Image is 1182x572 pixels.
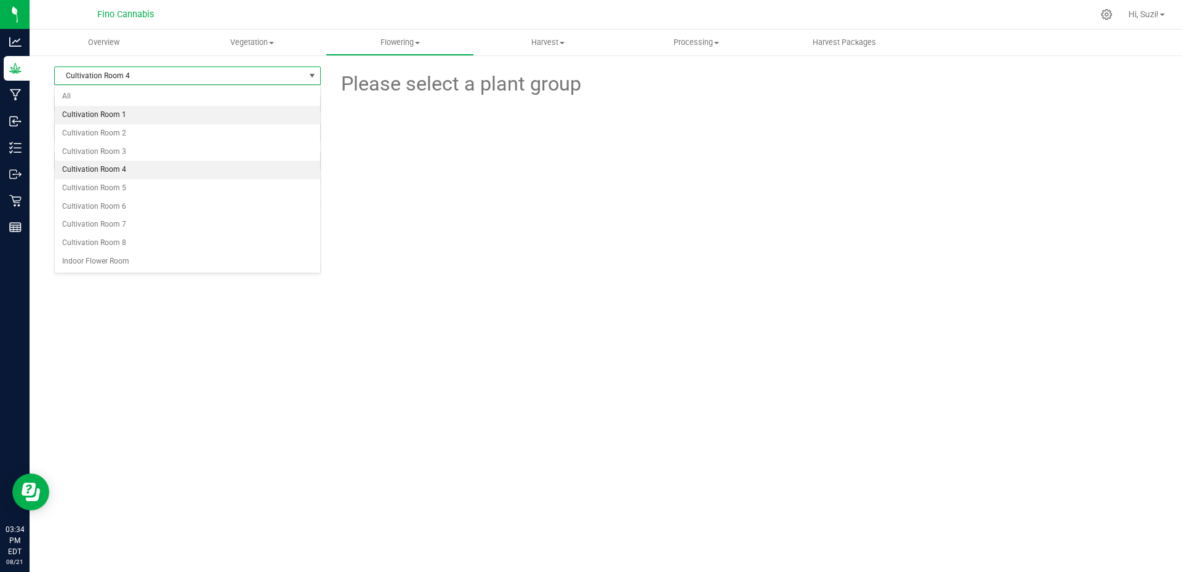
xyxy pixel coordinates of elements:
[179,37,326,48] span: Vegetation
[55,161,320,179] li: Cultivation Room 4
[339,69,581,99] span: Please select a plant group
[9,115,22,127] inline-svg: Inbound
[9,62,22,75] inline-svg: Grow
[9,89,22,101] inline-svg: Manufacturing
[55,124,320,143] li: Cultivation Room 2
[9,142,22,154] inline-svg: Inventory
[55,87,320,106] li: All
[1128,9,1159,19] span: Hi, Suzi!
[55,67,305,84] span: Cultivation Room 4
[6,557,24,566] p: 08/21
[6,524,24,557] p: 03:34 PM EDT
[55,198,320,216] li: Cultivation Room 6
[305,67,320,84] span: select
[326,37,473,48] span: Flowering
[12,473,49,510] iframe: Resource center
[9,168,22,180] inline-svg: Outbound
[178,30,326,55] a: Vegetation
[326,30,474,55] a: Flowering
[55,179,320,198] li: Cultivation Room 5
[1099,9,1114,20] div: Manage settings
[55,106,320,124] li: Cultivation Room 1
[9,195,22,207] inline-svg: Retail
[474,30,622,55] a: Harvest
[55,143,320,161] li: Cultivation Room 3
[55,252,320,271] li: Indoor Flower Room
[475,37,622,48] span: Harvest
[770,30,919,55] a: Harvest Packages
[97,9,154,20] span: Fino Cannabis
[55,216,320,234] li: Cultivation Room 7
[71,37,136,48] span: Overview
[9,221,22,233] inline-svg: Reports
[9,36,22,48] inline-svg: Analytics
[622,30,771,55] a: Processing
[796,37,893,48] span: Harvest Packages
[623,37,770,48] span: Processing
[55,234,320,252] li: Cultivation Room 8
[30,30,178,55] a: Overview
